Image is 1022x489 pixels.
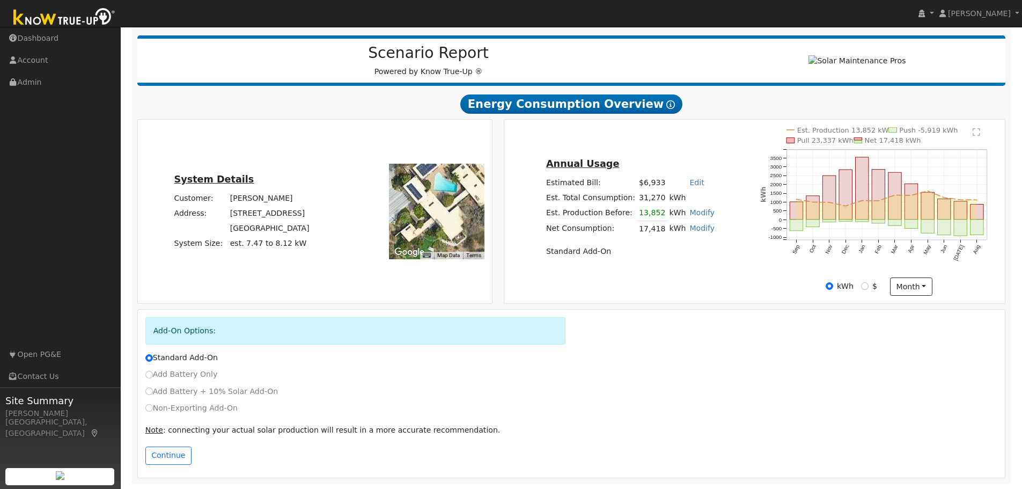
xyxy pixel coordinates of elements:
img: Know True-Up [8,6,121,30]
input: $ [861,282,869,290]
td: 31,270 [637,191,667,206]
input: Add Battery + 10% Solar Add-On [145,388,153,395]
u: System Details [174,174,254,185]
text: 2500 [770,172,782,178]
rect: onclick="" [921,220,934,233]
text: [DATE] [953,244,965,261]
input: kWh [826,282,833,290]
rect: onclick="" [872,170,885,220]
td: 17,418 [637,221,667,237]
rect: onclick="" [970,205,983,220]
label: Standard Add-On [145,352,218,363]
td: Address: [172,206,228,221]
text: Mar [890,244,899,255]
span: est. 7.47 to 8.12 kW [230,239,307,247]
td: Standard Add-On [544,244,716,259]
text: Sep [791,244,801,255]
circle: onclick="" [861,200,863,202]
input: Standard Add-On [145,354,153,362]
i: Show Help [666,100,675,109]
input: Non-Exporting Add-On [145,404,153,412]
rect: onclick="" [856,157,869,220]
text: 0 [779,217,782,223]
label: kWh [837,281,854,292]
rect: onclick="" [905,184,918,220]
td: Net Consumption: [544,221,637,237]
text: Jan [857,244,866,254]
text: 3500 [770,155,782,161]
rect: onclick="" [823,220,836,222]
a: Terms (opens in new tab) [466,252,481,258]
td: 13,852 [637,206,667,221]
td: System Size: [172,236,228,251]
td: [STREET_ADDRESS] [228,206,311,221]
rect: onclick="" [954,220,967,236]
text: Dec [841,244,850,255]
text: Oct [808,244,818,254]
h2: Scenario Report [148,44,709,62]
text: 1000 [770,199,782,205]
rect: onclick="" [888,172,901,220]
rect: onclick="" [790,202,803,220]
td: kWh [667,206,688,221]
rect: onclick="" [938,199,951,220]
rect: onclick="" [839,170,852,220]
circle: onclick="" [910,194,913,196]
label: Non-Exporting Add-On [145,403,238,414]
rect: onclick="" [970,220,983,235]
rect: onclick="" [806,220,819,227]
rect: onclick="" [856,220,869,222]
circle: onclick="" [828,201,830,203]
input: Add Battery Only [145,371,153,378]
rect: onclick="" [938,220,951,235]
a: Map [90,429,100,437]
rect: onclick="" [954,201,967,220]
img: Solar Maintenance Pros [808,55,906,67]
td: Est. Total Consumption: [544,191,637,206]
a: Edit [689,178,704,187]
text:  [973,128,980,136]
span: Energy Consumption Overview [460,94,682,114]
text: 1500 [770,190,782,196]
rect: onclick="" [905,220,918,229]
text: Aug [972,244,981,254]
text: Feb [873,244,883,254]
span: Site Summary [5,393,115,408]
text: 3000 [770,164,782,170]
text: Push -5,919 kWh [900,126,958,134]
label: Add Battery Only [145,369,218,380]
text: Net 17,418 kWh [865,136,921,144]
td: kWh [667,191,717,206]
rect: onclick="" [921,192,934,220]
rect: onclick="" [839,220,852,221]
img: Google [392,245,427,259]
circle: onclick="" [812,201,814,203]
a: Open this area in Google Maps (opens a new window) [392,245,427,259]
text: Pull 23,337 kWh [797,136,854,144]
circle: onclick="" [960,199,962,201]
circle: onclick="" [796,198,798,200]
text: -500 [771,225,782,231]
label: $ [872,281,877,292]
rect: onclick="" [872,220,885,223]
button: Keyboard shortcuts [423,252,430,259]
button: Map Data [437,252,460,259]
span: [PERSON_NAME] [948,9,1011,18]
td: [GEOGRAPHIC_DATA] [228,221,311,236]
td: System Size [228,236,311,251]
td: Est. Production Before: [544,206,637,221]
span: : connecting your actual solar production will result in a more accurate recommendation. [145,426,501,434]
td: Customer: [172,191,228,206]
u: Annual Usage [546,158,619,169]
text: Jun [939,244,949,254]
circle: onclick="" [845,205,847,207]
td: [PERSON_NAME] [228,191,311,206]
circle: onclick="" [976,199,978,201]
a: Modify [689,208,715,217]
td: $6,933 [637,176,667,191]
text: kWh [760,187,767,202]
button: month [890,278,932,296]
rect: onclick="" [823,176,836,220]
circle: onclick="" [878,200,880,202]
td: Estimated Bill: [544,176,637,191]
